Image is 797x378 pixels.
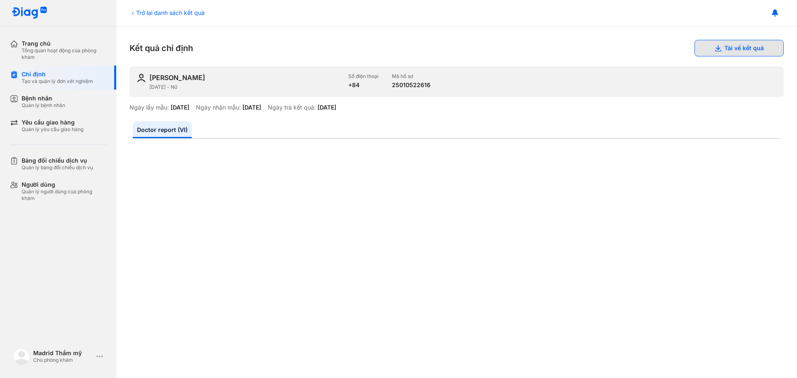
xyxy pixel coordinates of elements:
div: Người dùng [22,181,106,188]
div: Trở lại danh sách kết quả [130,8,205,17]
img: logo [12,7,47,20]
div: Tổng quan hoạt động của phòng khám [22,47,106,61]
div: Yêu cầu giao hàng [22,119,83,126]
div: Quản lý bệnh nhân [22,102,65,109]
div: +84 [348,81,379,89]
div: [DATE] - Nữ [149,84,342,90]
a: Doctor report (VI) [133,121,192,138]
div: Bảng đối chiếu dịch vụ [22,157,93,164]
div: Quản lý bảng đối chiếu dịch vụ [22,164,93,171]
div: Quản lý yêu cầu giao hàng [22,126,83,133]
div: Bệnh nhân [22,95,65,102]
img: user-icon [136,73,146,83]
div: Quản lý người dùng của phòng khám [22,188,106,202]
img: logo [13,348,30,365]
button: Tải về kết quả [694,40,784,56]
div: [DATE] [318,104,336,111]
div: Madrid Thẩm mỹ [33,349,93,357]
div: Số điện thoại [348,73,379,80]
div: [DATE] [171,104,189,111]
div: Tạo và quản lý đơn xét nghiệm [22,78,93,85]
div: Ngày nhận mẫu: [196,104,241,111]
div: Mã hồ sơ [392,73,430,80]
div: Ngày lấy mẫu: [130,104,169,111]
div: [PERSON_NAME] [149,73,205,82]
div: Chỉ định [22,71,93,78]
div: Trang chủ [22,40,106,47]
div: Chủ phòng khám [33,357,93,363]
div: Ngày trả kết quả: [268,104,316,111]
div: 25010522616 [392,81,430,89]
div: [DATE] [242,104,261,111]
div: Kết quả chỉ định [130,40,784,56]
